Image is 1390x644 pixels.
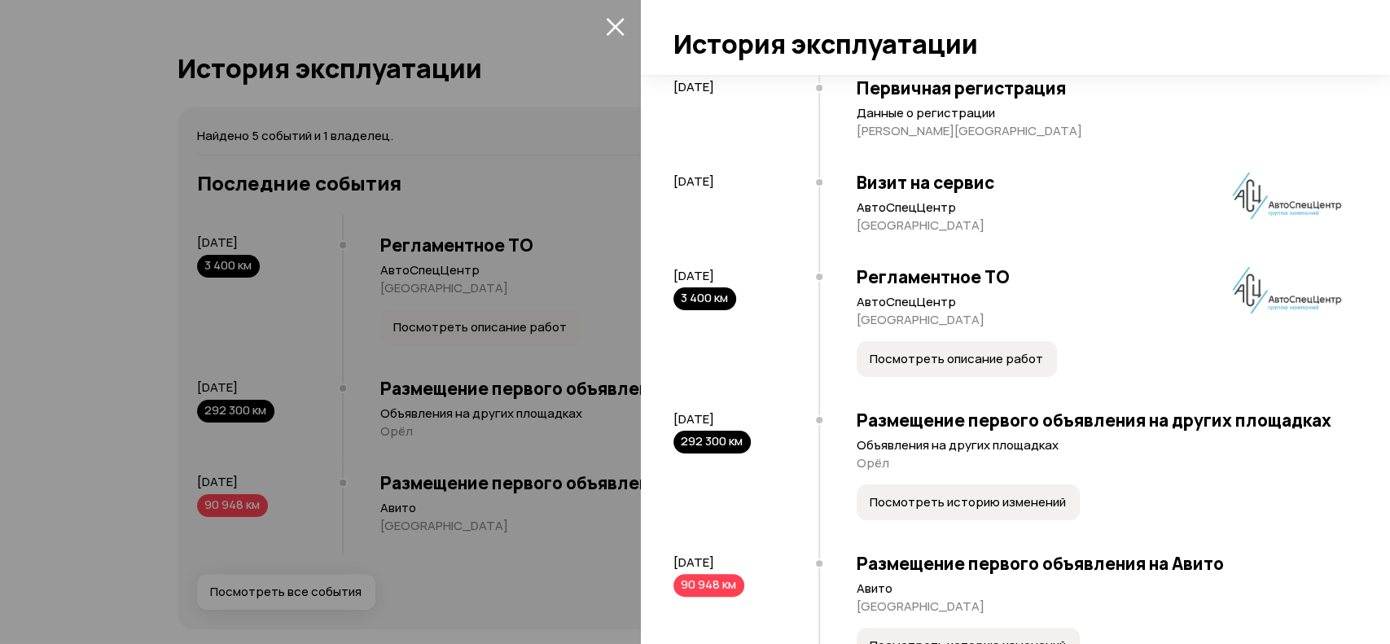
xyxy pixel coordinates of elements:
[673,78,714,95] span: [DATE]
[857,199,1341,216] p: АвтоСпецЦентр
[870,351,1043,367] span: Посмотреть описание работ
[857,266,1341,287] h3: Регламентное ТО
[673,267,714,284] span: [DATE]
[857,580,1341,597] p: Авито
[673,410,714,427] span: [DATE]
[857,77,1341,99] h3: Первичная регистрация
[857,437,1341,453] p: Объявления на других площадках
[1231,266,1341,314] img: logo
[1231,172,1341,220] img: logo
[857,294,1341,310] p: АвтоСпецЦентр
[673,574,744,597] div: 90 948 км
[870,494,1066,510] span: Посмотреть историю изменений
[857,341,1057,377] button: Посмотреть описание работ
[673,554,714,571] span: [DATE]
[857,410,1341,431] h3: Размещение первого объявления на других площадках
[857,312,1341,328] p: [GEOGRAPHIC_DATA]
[602,13,628,39] button: закрыть
[857,598,1341,615] p: [GEOGRAPHIC_DATA]
[857,553,1341,574] h3: Размещение первого объявления на Авито
[673,431,751,453] div: 292 300 км
[857,455,1341,471] p: Орёл
[857,484,1080,520] button: Посмотреть историю изменений
[673,173,714,190] span: [DATE]
[857,105,1341,121] p: Данные о регистрации
[673,287,736,310] div: 3 400 км
[857,217,1341,234] p: [GEOGRAPHIC_DATA]
[857,172,1341,193] h3: Визит на сервис
[857,123,1341,139] p: [PERSON_NAME][GEOGRAPHIC_DATA]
